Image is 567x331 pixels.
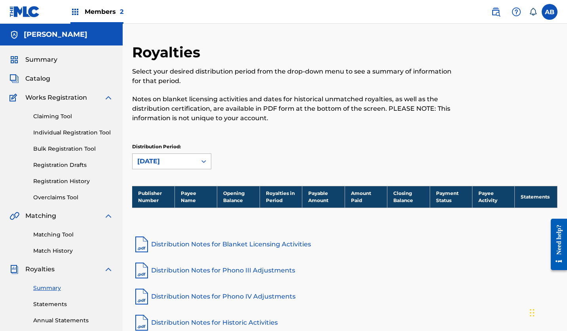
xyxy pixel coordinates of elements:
[9,74,19,83] img: Catalog
[387,186,430,208] th: Closing Balance
[132,235,151,254] img: pdf
[260,186,302,208] th: Royalties in Period
[9,55,19,64] img: Summary
[132,95,460,123] p: Notes on blanket licensing activities and dates for historical unmatched royalties, as well as th...
[33,129,113,137] a: Individual Registration Tool
[345,186,387,208] th: Amount Paid
[9,93,20,102] img: Works Registration
[9,6,40,17] img: MLC Logo
[33,316,113,325] a: Annual Statements
[512,7,521,17] img: help
[132,235,558,254] a: Distribution Notes for Blanket Licensing Activities
[25,55,57,64] span: Summary
[25,265,55,274] span: Royalties
[527,293,567,331] iframe: Chat Widget
[174,186,217,208] th: Payee Name
[33,300,113,308] a: Statements
[9,265,19,274] img: Royalties
[33,112,113,121] a: Claiming Tool
[85,7,123,16] span: Members
[491,7,501,17] img: search
[9,55,57,64] a: SummarySummary
[132,287,151,306] img: pdf
[132,186,174,208] th: Publisher Number
[104,265,113,274] img: expand
[508,4,524,20] div: Help
[9,74,50,83] a: CatalogCatalog
[430,186,472,208] th: Payment Status
[529,8,537,16] div: Notifications
[545,210,567,278] iframe: Resource Center
[33,193,113,202] a: Overclaims Tool
[132,261,151,280] img: pdf
[137,157,192,166] div: [DATE]
[120,8,123,15] span: 2
[542,4,558,20] div: User Menu
[24,30,87,39] h5: Terrence LeVelle Brown
[33,145,113,153] a: Bulk Registration Tool
[104,93,113,102] img: expand
[132,261,558,280] a: Distribution Notes for Phono III Adjustments
[217,186,260,208] th: Opening Balance
[33,177,113,185] a: Registration History
[9,211,19,221] img: Matching
[132,44,204,61] h2: Royalties
[70,7,80,17] img: Top Rightsholders
[132,287,558,306] a: Distribution Notes for Phono IV Adjustments
[25,93,87,102] span: Works Registration
[488,4,504,20] a: Public Search
[132,67,460,86] p: Select your desired distribution period from the drop-down menu to see a summary of information f...
[530,301,535,325] div: Drag
[25,74,50,83] span: Catalog
[33,247,113,255] a: Match History
[25,211,56,221] span: Matching
[33,161,113,169] a: Registration Drafts
[302,186,345,208] th: Payable Amount
[472,186,515,208] th: Payee Activity
[104,211,113,221] img: expand
[33,284,113,292] a: Summary
[515,186,558,208] th: Statements
[9,30,19,40] img: Accounts
[33,231,113,239] a: Matching Tool
[132,143,211,150] p: Distribution Period:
